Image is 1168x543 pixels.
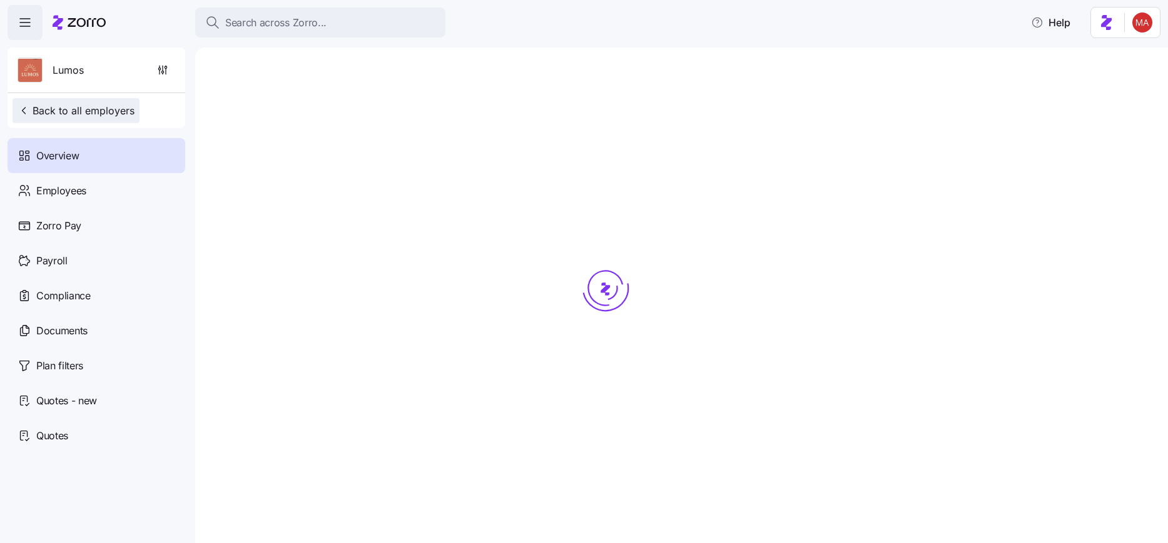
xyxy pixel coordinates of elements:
[1132,12,1152,32] img: f7a7e4c55e51b85b9b4f59cc430d8b8c
[36,323,88,339] span: Documents
[195,7,445,37] button: Search across Zorro...
[36,183,86,199] span: Employees
[8,243,185,278] a: Payroll
[13,98,140,123] button: Back to all employers
[8,313,185,348] a: Documents
[8,278,185,313] a: Compliance
[36,358,83,374] span: Plan filters
[18,103,135,118] span: Back to all employers
[18,58,42,83] img: Employer logo
[36,288,91,304] span: Compliance
[8,348,185,383] a: Plan filters
[36,393,97,409] span: Quotes - new
[36,253,68,269] span: Payroll
[1021,10,1080,35] button: Help
[36,218,81,234] span: Zorro Pay
[8,418,185,453] a: Quotes
[36,428,68,444] span: Quotes
[8,383,185,418] a: Quotes - new
[8,138,185,173] a: Overview
[8,173,185,208] a: Employees
[8,208,185,243] a: Zorro Pay
[225,15,327,31] span: Search across Zorro...
[1031,15,1070,30] span: Help
[36,148,79,164] span: Overview
[53,62,84,78] span: Lumos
